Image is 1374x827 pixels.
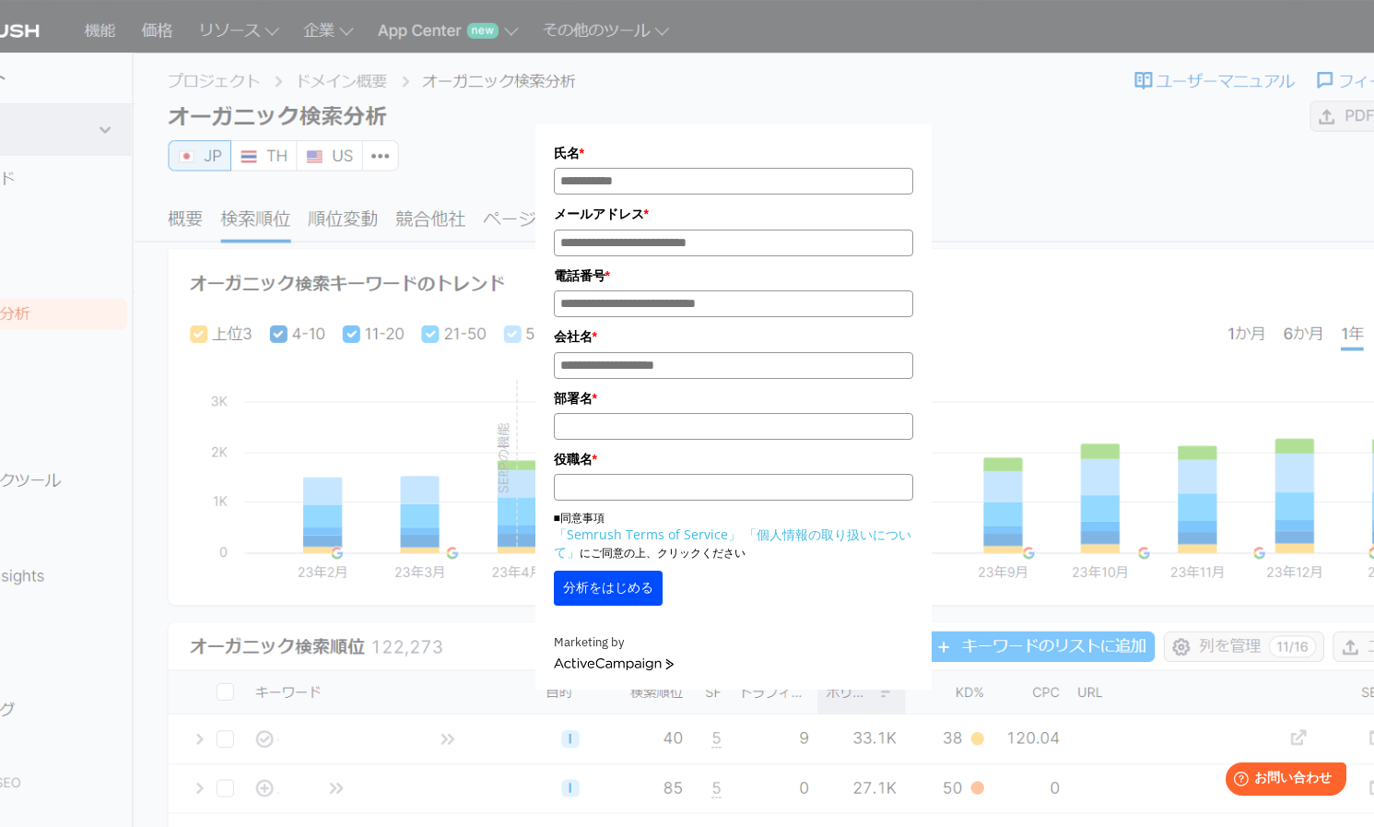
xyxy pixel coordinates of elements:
[554,143,913,163] label: 氏名
[554,633,913,653] div: Marketing by
[554,266,913,286] label: 電話番号
[554,388,913,408] label: 部署名
[554,449,913,469] label: 役職名
[554,526,911,561] a: 「個人情報の取り扱いについて」
[554,571,663,606] button: 分析をはじめる
[554,510,913,561] p: ■同意事項 にご同意の上、クリックください
[554,326,913,347] label: 会社名
[554,204,913,224] label: メールアドレス
[1210,755,1354,807] iframe: Help widget launcher
[554,526,741,543] a: 「Semrush Terms of Service」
